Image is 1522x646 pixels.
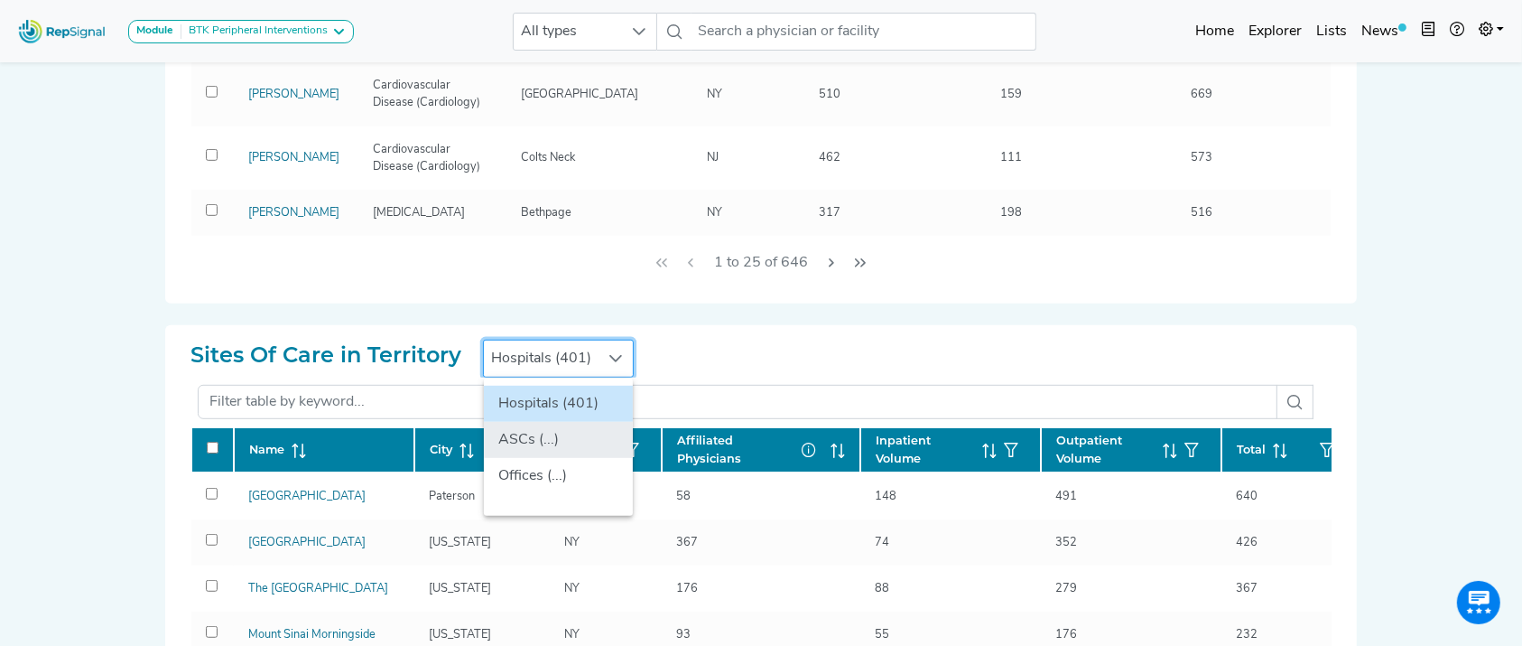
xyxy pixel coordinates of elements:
span: Inpatient Volume [876,432,975,466]
div: NY [553,534,590,551]
span: 1 to 25 of 646 [707,246,815,280]
a: [GEOGRAPHIC_DATA] [248,537,366,548]
div: NY [553,626,590,643]
button: ModuleBTK Peripheral Interventions [128,20,354,43]
div: 491 [1044,488,1088,505]
div: NY [553,580,590,597]
span: All types [514,14,622,50]
a: [PERSON_NAME] [248,152,339,164]
button: Last Page [846,246,875,280]
a: The [GEOGRAPHIC_DATA] [248,583,388,595]
div: 640 [1225,488,1268,505]
strong: Module [136,25,173,36]
div: [US_STATE] [418,534,502,551]
div: [US_STATE] [418,580,502,597]
div: 58 [665,488,701,505]
li: Offices (...) [484,458,633,494]
div: 232 [1225,626,1268,643]
div: 317 [808,204,851,221]
a: Mount Sinai Morningside [248,629,376,641]
h2: Sites Of Care in Territory [190,342,461,369]
div: 55 [864,626,900,643]
div: 352 [1044,534,1088,551]
a: News [1354,14,1414,50]
div: 176 [665,580,709,597]
div: BTK Peripheral Interventions [181,24,328,39]
div: 367 [1225,580,1268,597]
div: 573 [1180,149,1223,166]
div: 510 [808,86,851,103]
div: 669 [1180,86,1223,103]
span: City [430,441,452,458]
button: Intel Book [1414,14,1443,50]
a: Home [1188,14,1241,50]
a: Explorer [1241,14,1309,50]
div: 426 [1225,534,1268,551]
a: [PERSON_NAME] [248,89,339,100]
div: 516 [1180,204,1223,221]
div: NY [696,86,733,103]
div: Cardiovascular Disease (Cardiology) [362,77,503,111]
a: Lists [1309,14,1354,50]
a: [GEOGRAPHIC_DATA] [248,491,366,502]
div: 198 [989,204,1033,221]
div: 93 [665,626,701,643]
input: Filter table by keyword... [198,385,1277,419]
div: NJ [696,149,729,166]
div: 74 [864,534,900,551]
a: [PERSON_NAME] [248,207,339,219]
div: [MEDICAL_DATA] [362,204,476,221]
li: ASCs (...) [484,422,633,458]
div: 279 [1044,580,1088,597]
div: Cardiovascular Disease (Cardiology) [362,141,503,175]
span: Name [249,441,284,458]
div: 367 [665,534,709,551]
div: 159 [989,86,1033,103]
div: 176 [1044,626,1088,643]
div: Paterson [418,488,486,505]
span: Affiliated Physicians [677,432,823,466]
div: 111 [989,149,1033,166]
div: 462 [808,149,851,166]
span: Outpatient Volume [1056,432,1155,466]
li: Hospitals (401) [484,386,633,422]
input: Search a physician or facility [691,13,1036,51]
span: Hospitals (401) [484,341,599,377]
span: Total [1237,441,1266,458]
div: [US_STATE] [418,626,502,643]
div: 88 [864,580,900,597]
div: 148 [864,488,907,505]
button: Next Page [817,246,846,280]
div: Bethpage [510,204,582,221]
div: Colts Neck [510,149,586,166]
div: [GEOGRAPHIC_DATA] [510,86,649,103]
div: NY [696,204,733,221]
